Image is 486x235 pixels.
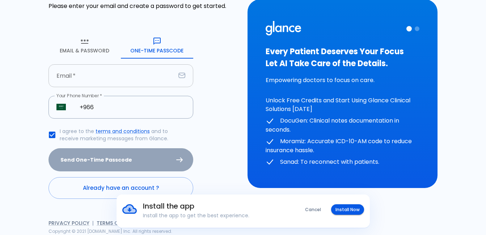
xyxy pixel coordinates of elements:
p: Install the app to get the best experience. [143,212,282,219]
p: Please enter your email and create a password to get started. [48,2,239,10]
h6: Install the app [143,200,282,212]
button: Email & Password [48,33,121,59]
button: Cancel [301,204,325,215]
p: Moramiz: Accurate ICD-10-AM code to reduce insurance hassle. [266,137,420,155]
input: your.email@example.com [48,64,176,87]
p: Unlock Free Credits and Start Using Glance Clinical Solutions [DATE] [266,96,420,114]
button: Select country [54,99,69,115]
img: Saudi Arabia [56,104,66,110]
button: Install Now [331,204,364,215]
button: One-Time Passcode [121,33,193,59]
label: Your Phone Number [56,93,102,99]
p: I agree to the and to receive marketing messages from Glance. [60,128,187,142]
p: Sanad: To reconnect with patients. [266,158,420,167]
p: DocuGen: Clinical notes documentation in seconds. [266,116,420,134]
a: terms and conditions [96,128,150,135]
p: Empowering doctors to focus on care. [266,76,420,85]
a: Already have an account ? [48,177,193,199]
span: Copyright © 2021 [DOMAIN_NAME] Inc. All rights reserved. [48,228,172,234]
h3: Every Patient Deserves Your Focus Let AI Take Care of the Details. [266,46,420,69]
